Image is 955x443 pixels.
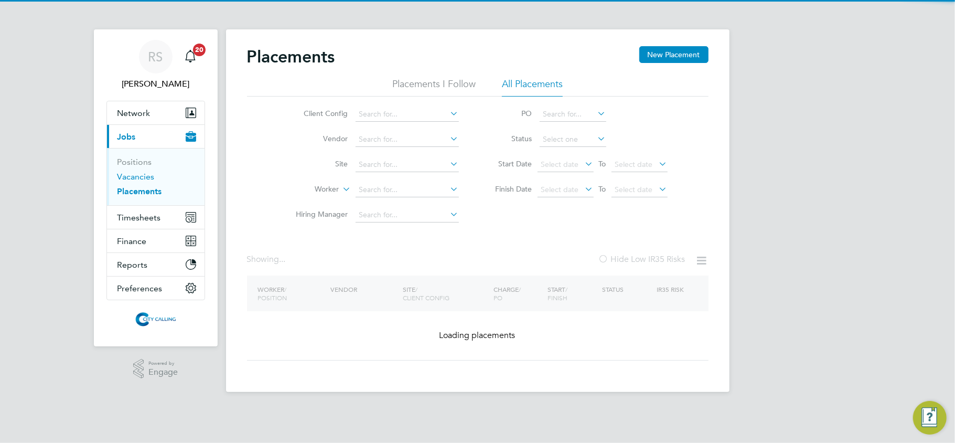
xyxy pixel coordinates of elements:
input: Select one [540,132,606,147]
span: Select date [615,160,653,169]
label: Worker [279,184,339,195]
button: New Placement [639,46,709,63]
li: All Placements [502,78,563,97]
button: Reports [107,253,205,276]
label: Finish Date [485,184,532,194]
input: Search for... [356,132,459,147]
label: Client Config [288,109,348,118]
span: Preferences [117,283,163,293]
span: RS [148,50,163,64]
input: Search for... [540,107,606,122]
span: Select date [541,185,579,194]
button: Timesheets [107,206,205,229]
a: 20 [180,40,201,73]
label: Hide Low IR35 Risks [598,254,685,265]
input: Search for... [356,107,459,122]
label: Hiring Manager [288,209,348,219]
label: Status [485,134,532,143]
nav: Main navigation [94,29,218,346]
span: To [596,182,609,196]
span: Engage [148,368,178,377]
span: ... [280,254,286,265]
span: Jobs [117,132,136,142]
span: Network [117,108,151,118]
span: Timesheets [117,213,161,223]
button: Jobs [107,125,205,148]
button: Preferences [107,277,205,300]
a: RS[PERSON_NAME] [106,40,205,90]
div: Jobs [107,148,205,205]
h2: Placements [247,46,335,67]
a: Go to home page [106,311,205,328]
button: Finance [107,229,205,252]
span: Reports [117,260,148,270]
a: Powered byEngage [133,359,178,379]
span: Powered by [148,359,178,368]
a: Placements [117,186,162,196]
button: Network [107,101,205,124]
label: PO [485,109,532,118]
span: Finance [117,236,147,246]
span: Raje Saravanamuthu [106,78,205,90]
label: Vendor [288,134,348,143]
img: citycalling-logo-retina.png [133,311,178,328]
button: Engage Resource Center [913,401,947,435]
span: 20 [193,44,206,56]
span: Select date [541,160,579,169]
input: Search for... [356,208,459,223]
span: Select date [615,185,653,194]
a: Positions [117,157,152,167]
div: Showing [247,254,288,265]
li: Placements I Follow [392,78,476,97]
label: Start Date [485,159,532,168]
input: Search for... [356,183,459,197]
label: Site [288,159,348,168]
span: To [596,157,609,171]
input: Search for... [356,157,459,172]
a: Vacancies [117,172,155,182]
